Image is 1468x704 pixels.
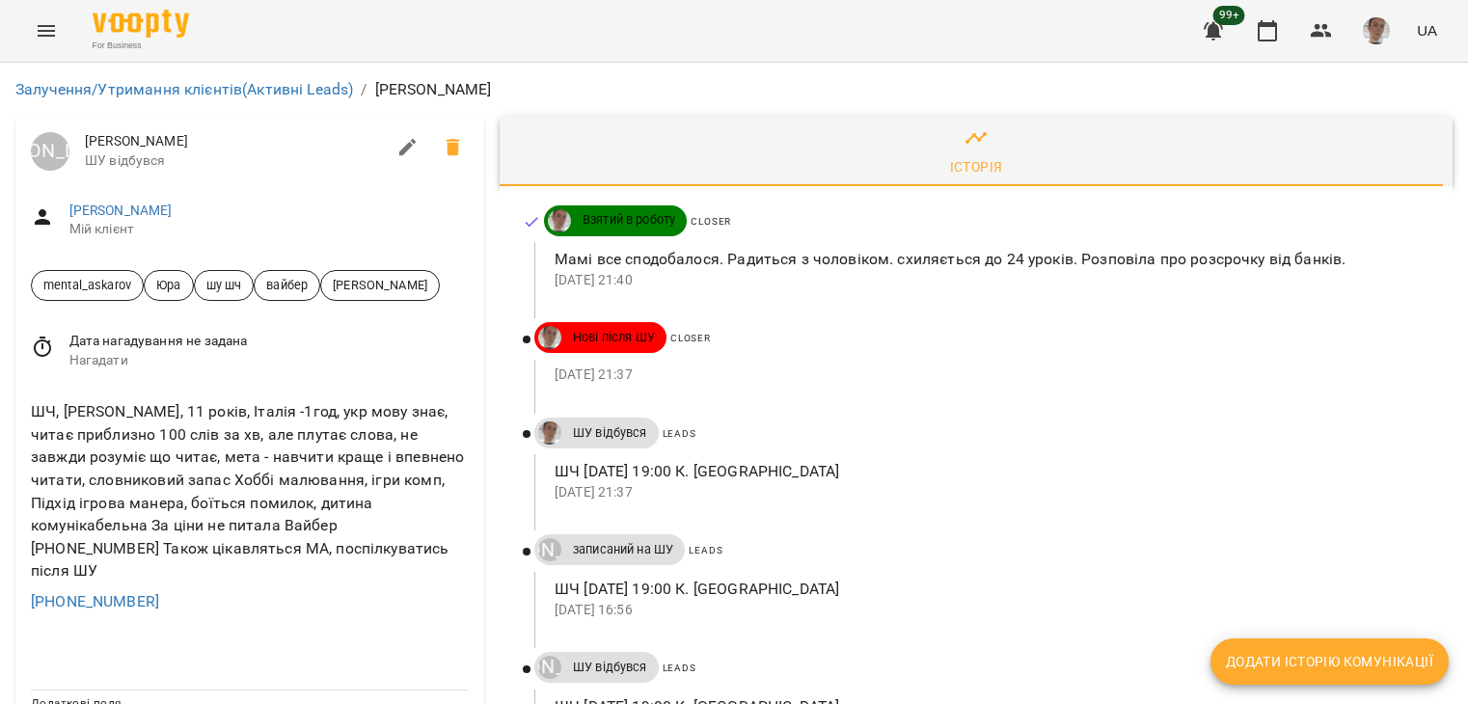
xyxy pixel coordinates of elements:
span: шу шч [195,276,254,294]
span: [PERSON_NAME] [321,276,439,294]
div: ШЧ, [PERSON_NAME], 11 років, Італія -1год, укр мову знає, читає приблизно 100 слів за хв, але плу... [27,396,473,586]
img: ДТ УКР Колоша Катерина https://us06web.zoom.us/j/84976667317 [538,326,561,349]
p: ШЧ [DATE] 19:00 К. [GEOGRAPHIC_DATA] [555,460,1422,483]
button: Додати історію комунікації [1210,638,1449,685]
span: Юра [145,276,192,294]
a: [PERSON_NAME] [69,203,173,218]
span: записаний на ШУ [561,541,685,558]
nav: breadcrumb [15,78,1453,101]
div: Історія [950,155,1003,178]
span: Leads [663,428,696,439]
div: Юрій Тимочко [538,656,561,679]
img: Voopty Logo [93,10,189,38]
li: / [361,78,367,101]
span: UA [1417,20,1437,41]
span: Нові після ШУ [561,329,666,346]
button: Menu [23,8,69,54]
span: [PERSON_NAME] [85,132,385,151]
p: [PERSON_NAME] [375,78,492,101]
span: Взятий в роботу [571,211,687,229]
p: [DATE] 21:37 [555,483,1422,502]
span: ШУ відбувся [85,151,385,171]
span: For Business [93,40,189,52]
a: ДТ УКР Колоша Катерина https://us06web.zoom.us/j/84976667317 [534,421,561,445]
span: mental_askarov [32,276,143,294]
a: [PERSON_NAME] [534,538,561,561]
span: Leads [689,545,722,555]
button: UA [1409,13,1445,48]
img: ДТ УКР Колоша Катерина https://us06web.zoom.us/j/84976667317 [538,421,561,445]
span: ШУ відбувся [561,659,659,676]
a: Залучення/Утримання клієнтів(Активні Leads) [15,80,353,98]
span: 99+ [1213,6,1245,25]
span: Нагадати [69,351,469,370]
span: вайбер [255,276,319,294]
a: [PHONE_NUMBER] [31,592,159,610]
a: [PERSON_NAME] [534,656,561,679]
p: [DATE] 16:56 [555,601,1422,620]
span: Дата нагадування не задана [69,332,469,351]
span: Closer [691,216,731,227]
span: Мій клієнт [69,220,469,239]
p: Мамі все сподобалося. Радиться з чоловіком. схиляється до 24 уроків. Розповіла про розсрочку від ... [555,248,1422,271]
div: Юрій Тимочко [538,538,561,561]
a: [PERSON_NAME] [31,132,69,171]
img: 4dd45a387af7859874edf35ff59cadb1.jpg [1363,17,1390,44]
img: ДТ УКР Колоша Катерина https://us06web.zoom.us/j/84976667317 [548,209,571,232]
a: ДТ УКР Колоша Катерина https://us06web.zoom.us/j/84976667317 [544,209,571,232]
a: ДТ УКР Колоша Катерина https://us06web.zoom.us/j/84976667317 [534,326,561,349]
span: Додати історію комунікації [1226,650,1433,673]
p: ШЧ [DATE] 19:00 К. [GEOGRAPHIC_DATA] [555,578,1422,601]
span: ШУ відбувся [561,424,659,442]
div: Юрій Тимочко [31,132,69,171]
span: Closer [670,333,711,343]
p: [DATE] 21:40 [555,271,1422,290]
span: Leads [663,663,696,673]
p: [DATE] 21:37 [555,366,1422,385]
